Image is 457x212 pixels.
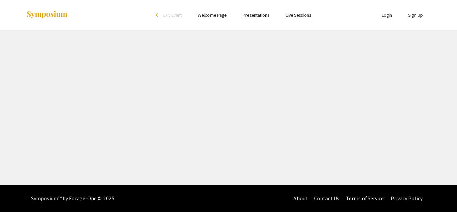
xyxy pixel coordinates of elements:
a: Live Sessions [286,12,311,18]
a: Terms of Service [346,195,384,202]
a: Login [382,12,392,18]
span: Exit Event [163,12,182,18]
a: Presentations [243,12,269,18]
a: About [293,195,307,202]
a: Contact Us [314,195,339,202]
a: Welcome Page [198,12,226,18]
a: Privacy Policy [391,195,423,202]
div: Symposium™ by ForagerOne © 2025 [31,185,114,212]
a: Sign Up [408,12,423,18]
div: arrow_back_ios [156,13,160,17]
iframe: Chat [5,182,28,207]
img: Symposium by ForagerOne [26,10,68,19]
